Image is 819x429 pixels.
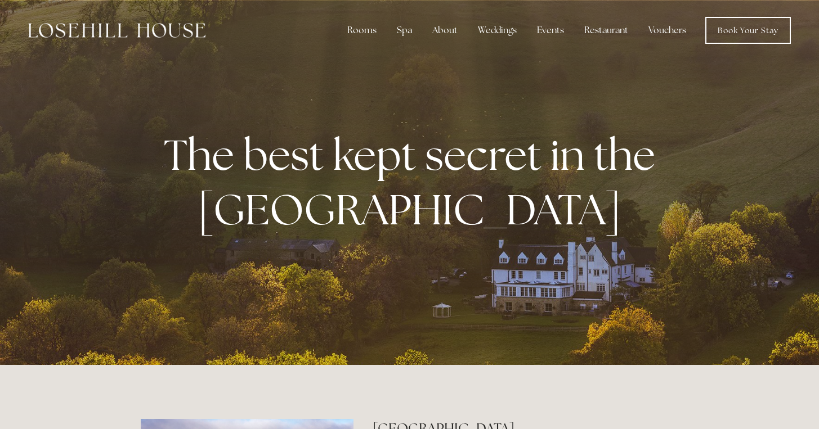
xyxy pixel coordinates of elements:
[423,19,467,42] div: About
[338,19,386,42] div: Rooms
[705,17,791,44] a: Book Your Stay
[28,23,205,38] img: Losehill House
[528,19,573,42] div: Events
[164,127,664,237] strong: The best kept secret in the [GEOGRAPHIC_DATA]
[639,19,695,42] a: Vouchers
[388,19,421,42] div: Spa
[469,19,526,42] div: Weddings
[575,19,637,42] div: Restaurant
